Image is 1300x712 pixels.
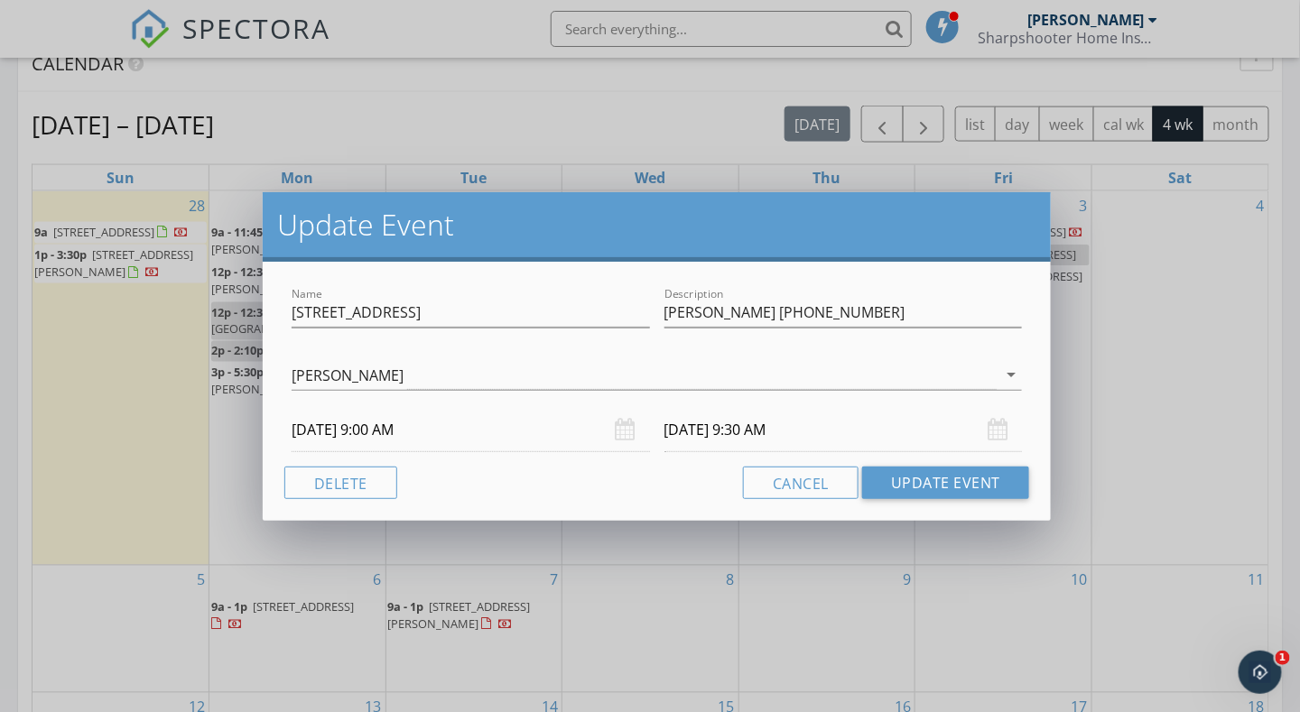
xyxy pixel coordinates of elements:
[743,467,859,499] button: Cancel
[284,467,397,499] button: Delete
[664,408,1023,452] input: Select date
[1276,651,1290,665] span: 1
[1000,364,1022,385] i: arrow_drop_down
[862,467,1029,499] button: Update Event
[292,367,404,384] div: [PERSON_NAME]
[292,408,650,452] input: Select date
[1239,651,1282,694] iframe: Intercom live chat
[277,207,1036,243] h2: Update Event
